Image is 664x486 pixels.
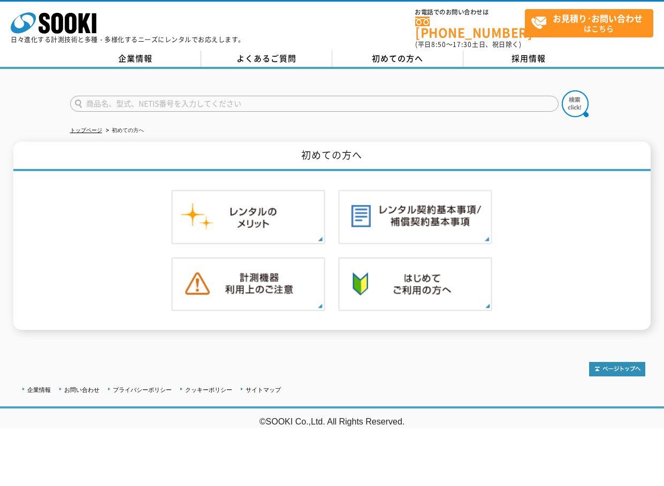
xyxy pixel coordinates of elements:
[70,51,201,67] a: 企業情報
[70,127,102,133] a: トップページ
[463,51,594,67] a: 採用情報
[171,257,325,312] img: 計測機器ご利用上のご注意
[531,10,653,36] span: はこちら
[11,36,245,43] p: 日々進化する計測技術と多種・多様化するニーズにレンタルでお応えします。
[64,387,100,393] a: お問い合わせ
[201,51,332,67] a: よくあるご質問
[104,125,144,136] li: 初めての方へ
[415,17,525,38] a: [PHONE_NUMBER]
[27,387,51,393] a: 企業情報
[372,52,423,64] span: 初めての方へ
[338,190,492,244] img: レンタル契約基本事項／補償契約基本事項
[13,142,651,171] h1: 初めての方へ
[415,9,525,16] span: お電話でのお問い合わせは
[171,190,325,244] img: レンタルのメリット
[525,9,653,37] a: お見積り･お問い合わせはこちら
[415,40,521,49] span: (平日 ～ 土日、祝日除く)
[185,387,232,393] a: クッキーポリシー
[113,387,172,393] a: プライバシーポリシー
[431,40,446,49] span: 8:50
[332,51,463,67] a: 初めての方へ
[562,90,589,117] img: btn_search.png
[70,96,559,112] input: 商品名、型式、NETIS番号を入力してください
[589,362,645,376] img: トップページへ
[246,387,281,393] a: サイトマップ
[553,12,643,25] strong: お見積り･お問い合わせ
[338,257,492,312] img: 初めての方へ
[453,40,472,49] span: 17:30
